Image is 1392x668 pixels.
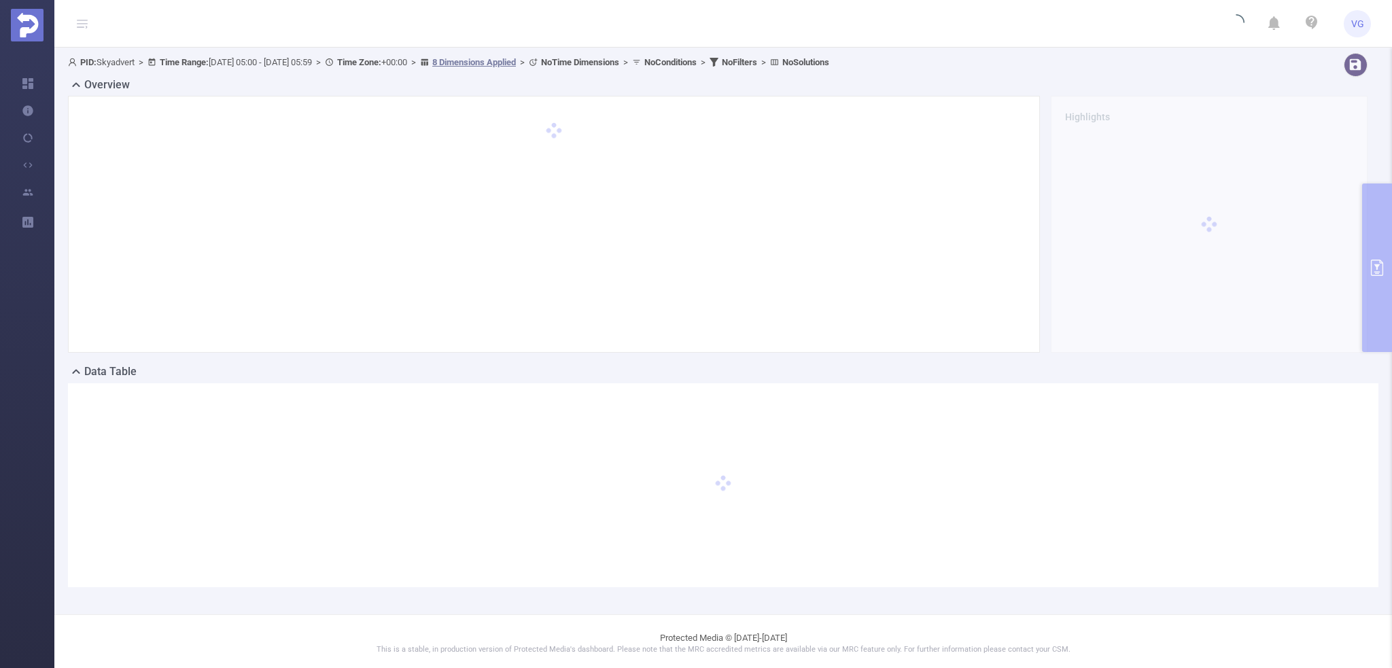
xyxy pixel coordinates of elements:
[312,57,325,67] span: >
[160,57,209,67] b: Time Range:
[84,77,130,93] h2: Overview
[644,57,697,67] b: No Conditions
[1351,10,1364,37] span: VG
[11,9,43,41] img: Protected Media
[135,57,147,67] span: >
[697,57,710,67] span: >
[407,57,420,67] span: >
[1228,14,1245,33] i: icon: loading
[68,58,80,67] i: icon: user
[619,57,632,67] span: >
[541,57,619,67] b: No Time Dimensions
[722,57,757,67] b: No Filters
[432,57,516,67] u: 8 Dimensions Applied
[757,57,770,67] span: >
[516,57,529,67] span: >
[88,644,1358,656] p: This is a stable, in production version of Protected Media's dashboard. Please note that the MRC ...
[80,57,97,67] b: PID:
[84,364,137,380] h2: Data Table
[68,57,829,67] span: Skyadvert [DATE] 05:00 - [DATE] 05:59 +00:00
[337,57,381,67] b: Time Zone:
[782,57,829,67] b: No Solutions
